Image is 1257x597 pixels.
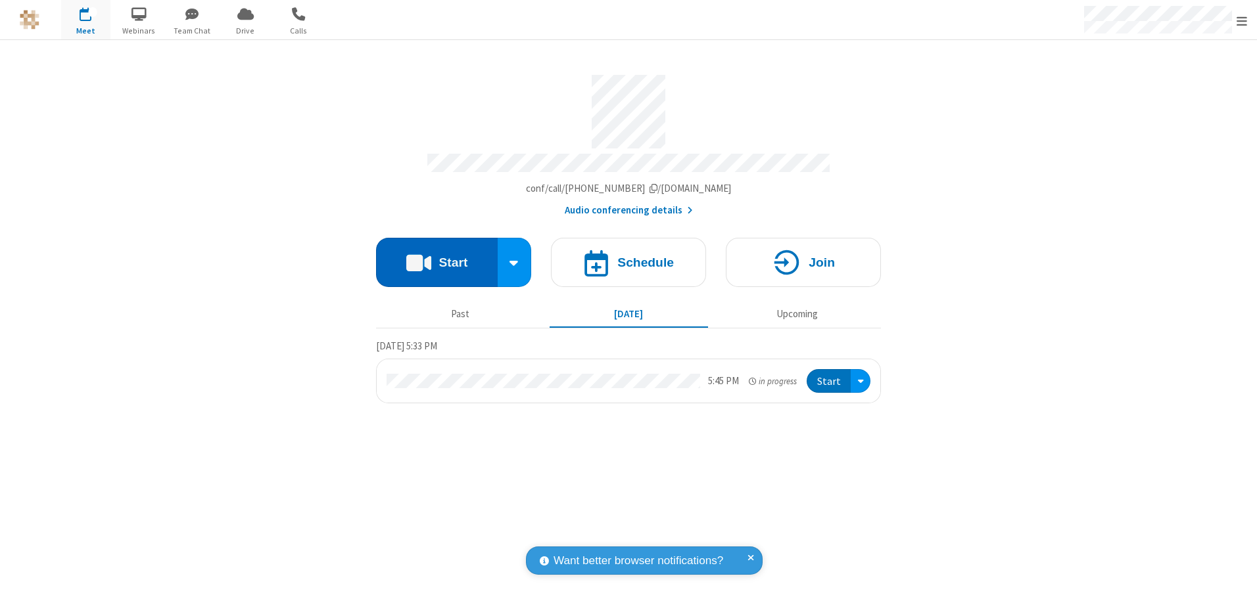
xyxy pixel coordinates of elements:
[439,256,467,269] h4: Start
[274,25,323,37] span: Calls
[1224,563,1247,588] iframe: Chat
[726,238,881,287] button: Join
[749,375,797,387] em: in progress
[221,25,270,37] span: Drive
[20,10,39,30] img: QA Selenium DO NOT DELETE OR CHANGE
[807,369,851,393] button: Start
[554,552,723,569] span: Want better browser notifications?
[376,340,437,352] span: [DATE] 5:33 PM
[376,65,881,218] section: Account details
[851,369,870,393] div: Open menu
[376,338,881,404] section: Today's Meetings
[551,238,706,287] button: Schedule
[617,256,674,269] h4: Schedule
[168,25,217,37] span: Team Chat
[550,301,708,326] button: [DATE]
[526,182,732,194] span: Copy my meeting room link
[708,374,739,389] div: 5:45 PM
[381,301,540,326] button: Past
[61,25,110,37] span: Meet
[498,238,532,287] div: Start conference options
[526,181,732,196] button: Copy my meeting room linkCopy my meeting room link
[376,238,498,287] button: Start
[114,25,164,37] span: Webinars
[565,203,693,218] button: Audio conferencing details
[718,301,876,326] button: Upcoming
[809,256,835,269] h4: Join
[89,7,97,17] div: 1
